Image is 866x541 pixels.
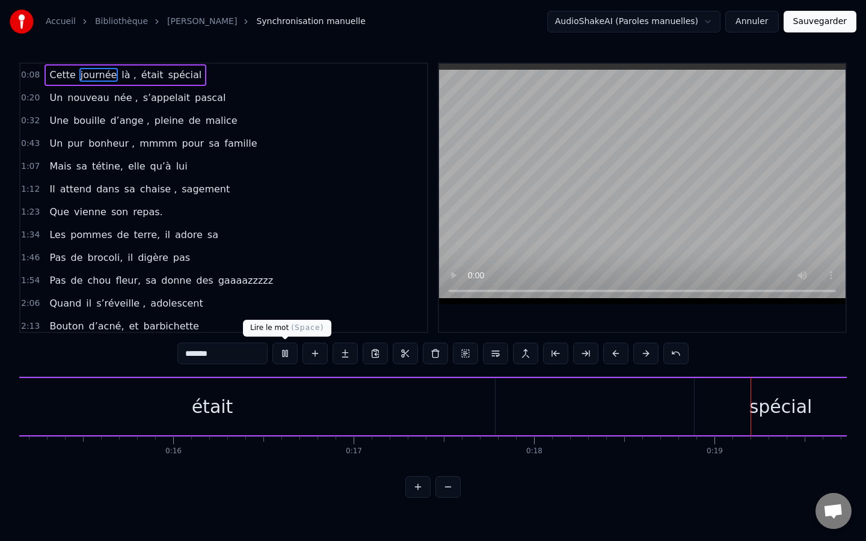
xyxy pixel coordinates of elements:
[120,68,137,82] span: là ,
[48,274,67,287] span: Pas
[149,159,172,173] span: qu’à
[207,136,221,150] span: sa
[66,91,110,105] span: nouveau
[95,296,147,310] span: s’réveille ,
[815,493,852,529] div: Ouvrir le chat
[88,319,126,333] span: d’acné,
[195,274,214,287] span: des
[48,91,64,105] span: Un
[21,229,40,241] span: 1:34
[85,296,93,310] span: il
[707,447,723,456] div: 0:19
[140,68,165,82] span: était
[46,16,76,28] a: Accueil
[188,114,202,127] span: de
[110,205,129,219] span: son
[175,159,189,173] span: lui
[749,393,812,420] div: spécial
[21,92,40,104] span: 0:20
[149,296,204,310] span: adolescent
[95,16,148,28] a: Bibliothèque
[167,16,237,28] a: [PERSON_NAME]
[48,319,85,333] span: Bouton
[91,159,124,173] span: tétine,
[48,68,76,82] span: Cette
[174,228,204,242] span: adore
[79,68,118,82] span: journée
[142,91,191,105] span: s’appelait
[48,182,56,196] span: Il
[127,319,140,333] span: et
[132,205,164,219] span: repas.
[123,182,137,196] span: sa
[109,114,150,127] span: d’ange ,
[75,159,88,173] span: sa
[223,136,258,150] span: famille
[21,320,40,332] span: 2:13
[87,274,112,287] span: chou
[725,11,778,32] button: Annuler
[160,274,192,287] span: donne
[48,296,82,310] span: Quand
[143,319,200,333] span: barbichette
[181,136,206,150] span: pour
[48,159,72,173] span: Mais
[48,136,64,150] span: Un
[256,16,366,28] span: Synchronisation manuelle
[10,10,34,34] img: youka
[21,138,40,150] span: 0:43
[73,205,108,219] span: vienne
[21,298,40,310] span: 2:06
[180,182,231,196] span: sagement
[206,228,220,242] span: sa
[48,251,67,264] span: Pas
[194,91,227,105] span: pascal
[70,251,84,264] span: de
[21,275,40,287] span: 1:54
[48,205,70,219] span: Que
[167,68,203,82] span: spécial
[66,136,85,150] span: pur
[204,114,239,127] span: malice
[21,115,40,127] span: 0:32
[87,251,124,264] span: brocoli,
[46,16,366,28] nav: breadcrumb
[126,251,134,264] span: il
[165,447,182,456] div: 0:16
[48,114,70,127] span: Une
[69,228,113,242] span: pommes
[113,91,140,105] span: née ,
[144,274,158,287] span: sa
[95,182,120,196] span: dans
[164,228,171,242] span: il
[526,447,542,456] div: 0:18
[137,251,170,264] span: digère
[346,447,362,456] div: 0:17
[153,114,185,127] span: pleine
[243,320,331,337] div: Lire le mot
[127,159,147,173] span: elle
[133,228,162,242] span: terre,
[21,69,40,81] span: 0:08
[21,206,40,218] span: 1:23
[116,228,131,242] span: de
[59,182,93,196] span: attend
[48,228,67,242] span: Les
[21,183,40,195] span: 1:12
[21,252,40,264] span: 1:46
[784,11,856,32] button: Sauvegarder
[72,114,106,127] span: bouille
[138,136,178,150] span: mmmm
[192,393,233,420] div: était
[139,182,179,196] span: chaise ,
[114,274,142,287] span: fleur,
[291,323,324,332] span: ( Space )
[217,274,274,287] span: gaaaazzzzz
[172,251,191,264] span: pas
[21,160,40,173] span: 1:07
[70,274,84,287] span: de
[87,136,136,150] span: bonheur ,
